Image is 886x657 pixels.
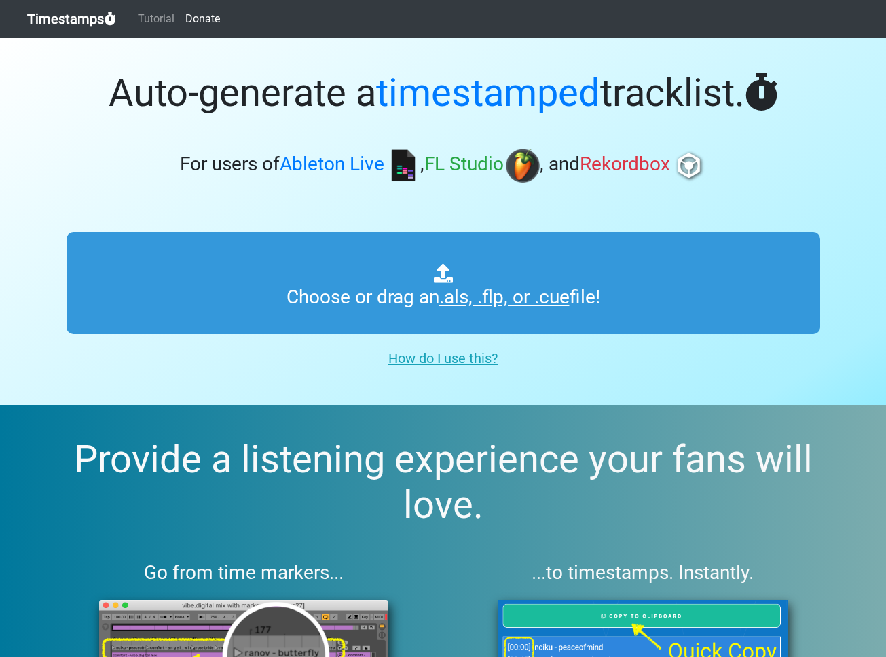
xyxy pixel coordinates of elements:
[424,153,504,176] span: FL Studio
[672,149,706,183] img: rb.png
[388,350,498,367] u: How do I use this?
[67,71,820,116] h1: Auto-generate a tracklist.
[386,149,420,183] img: ableton.png
[27,5,116,33] a: Timestamps
[180,5,225,33] a: Donate
[33,437,853,528] h2: Provide a listening experience your fans will love.
[280,153,384,176] span: Ableton Live
[132,5,180,33] a: Tutorial
[67,561,422,584] h3: Go from time markers...
[465,561,820,584] h3: ...to timestamps. Instantly.
[67,149,820,183] h3: For users of , , and
[376,71,600,115] span: timestamped
[580,153,670,176] span: Rekordbox
[506,149,540,183] img: fl.png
